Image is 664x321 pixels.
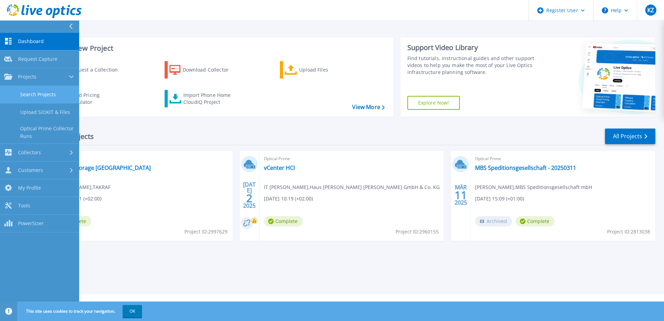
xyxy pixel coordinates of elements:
span: 2 [246,195,252,201]
span: KZ [647,7,654,13]
span: Tools [18,203,30,209]
span: Complete [516,216,555,227]
span: Projects [18,74,36,80]
div: Download Collector [183,63,238,77]
div: Find tutorials, instructional guides and other support videos to help you make the most of your L... [407,55,537,76]
span: Request Capture [18,56,57,62]
span: [PERSON_NAME] , MBS Speditionsgesellschaft mbH [475,183,592,191]
span: [DATE] 10:19 (+02:00) [264,195,313,203]
a: Explore Now! [407,96,460,110]
span: Optical Prime [264,155,440,163]
span: IT [PERSON_NAME] , Haus [PERSON_NAME] [PERSON_NAME] GmbH & Co. KG [264,183,440,191]
button: OK [123,305,142,318]
span: 11 [455,192,467,198]
span: Optical Prime [475,155,651,163]
a: Upload Files [280,61,357,79]
span: Project ID: 2960155 [396,228,439,236]
div: Upload Files [299,63,355,77]
a: TAKRAF Storage [GEOGRAPHIC_DATA] [52,164,151,171]
div: [DATE] 2025 [243,182,256,208]
span: Customers [18,167,43,173]
a: Download Collector [165,61,242,79]
span: Complete [264,216,303,227]
span: Optical Prime [52,155,229,163]
span: Collectors [18,149,41,156]
span: PowerSizer [18,220,44,227]
div: Support Video Library [407,43,537,52]
span: [PERSON_NAME] , TAKRAF [52,183,110,191]
div: Request a Collection [69,63,125,77]
a: vCenter HCI [264,164,295,171]
span: Project ID: 2813038 [607,228,650,236]
a: View More [352,104,384,110]
div: Import Phone Home CloudIQ Project [183,92,238,106]
div: Cloud Pricing Calculator [68,92,124,106]
a: Cloud Pricing Calculator [49,90,127,107]
span: [DATE] 15:09 (+01:00) [475,195,524,203]
div: MÄR 2025 [454,182,467,208]
a: Request a Collection [49,61,127,79]
span: Dashboard [18,38,44,44]
h3: Start a New Project [49,44,384,52]
span: This site uses cookies to track your navigation. [19,305,142,318]
a: MBS Speditionsgesellschaft - 20250311 [475,164,576,171]
span: Archived [475,216,512,227]
span: My Profile [18,185,41,191]
span: Project ID: 2997629 [184,228,227,236]
a: All Projects [605,129,655,144]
